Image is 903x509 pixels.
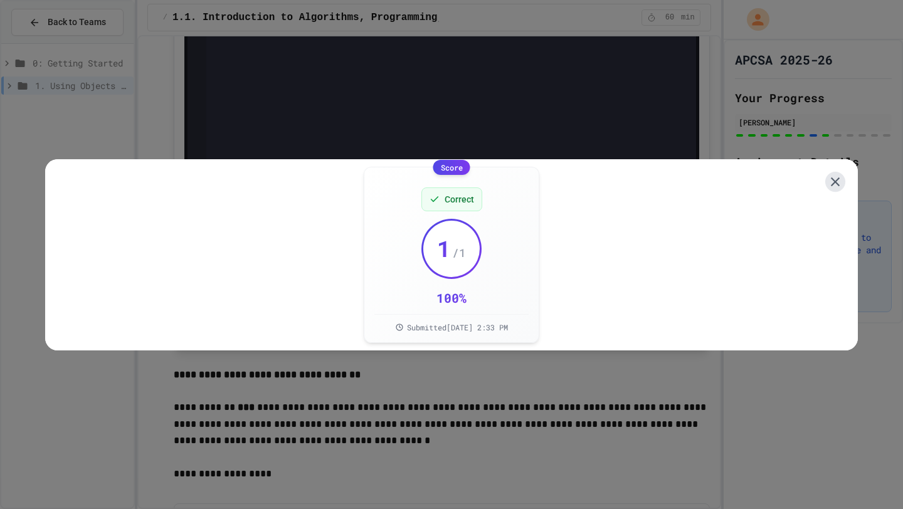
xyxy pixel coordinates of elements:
span: / 1 [452,244,466,261]
div: Score [433,160,470,175]
div: 100 % [436,289,467,307]
span: Submitted [DATE] 2:33 PM [407,322,508,332]
span: 1 [437,236,451,261]
span: Correct [445,193,474,206]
